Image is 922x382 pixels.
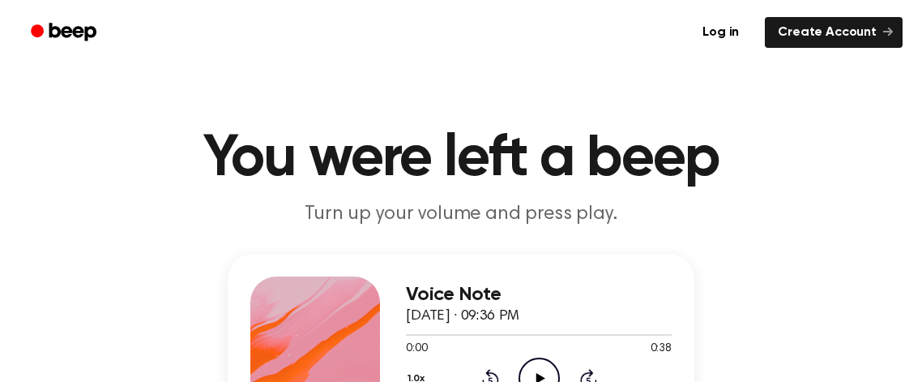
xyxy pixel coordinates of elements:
a: Create Account [765,17,903,48]
span: 0:38 [651,341,672,358]
h3: Voice Note [406,284,672,306]
h1: You were left a beep [46,130,876,188]
span: 0:00 [406,341,427,358]
span: [DATE] · 09:36 PM [406,309,519,324]
a: Beep [19,17,111,49]
a: Log in [686,14,755,51]
p: Turn up your volume and press play. [150,201,772,228]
